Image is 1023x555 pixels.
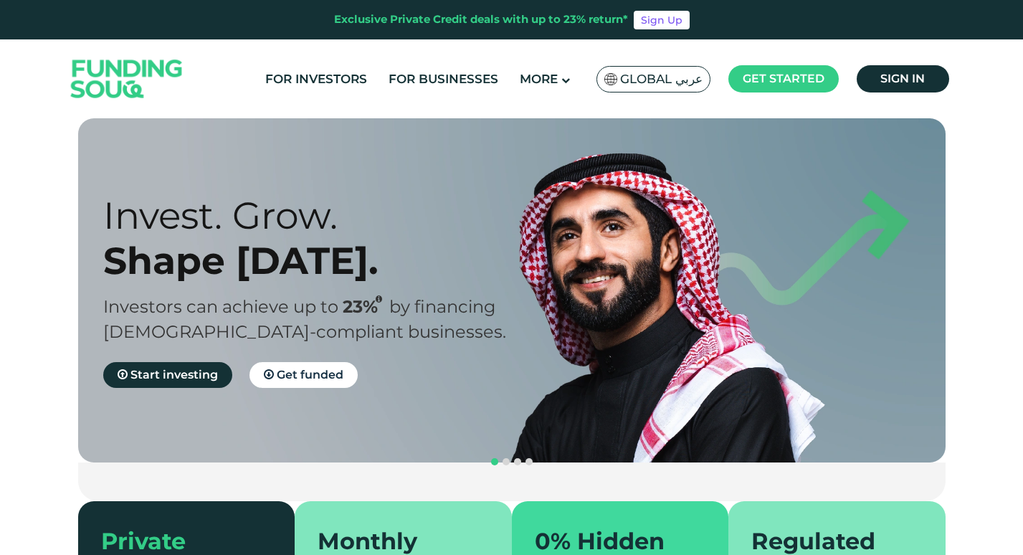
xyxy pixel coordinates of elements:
button: navigation [500,456,512,468]
span: More [520,72,558,86]
a: Sign Up [634,11,690,29]
a: For Investors [262,67,371,91]
img: SA Flag [604,73,617,85]
i: 23% IRR (expected) ~ 15% Net yield (expected) [376,295,382,303]
span: Get funded [277,368,343,381]
button: navigation [489,456,500,468]
a: For Businesses [385,67,502,91]
button: navigation [523,456,535,468]
button: navigation [512,456,523,468]
div: Exclusive Private Credit deals with up to 23% return* [334,11,628,28]
span: 23% [343,296,389,317]
img: Logo [57,43,197,115]
span: Sign in [880,72,925,85]
span: Global عربي [620,71,703,87]
a: Sign in [857,65,949,92]
a: Start investing [103,362,232,388]
span: Investors can achieve up to [103,296,338,317]
span: Get started [743,72,824,85]
div: Shape [DATE]. [103,238,537,283]
span: Start investing [130,368,218,381]
div: Invest. Grow. [103,193,537,238]
a: Get funded [249,362,358,388]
